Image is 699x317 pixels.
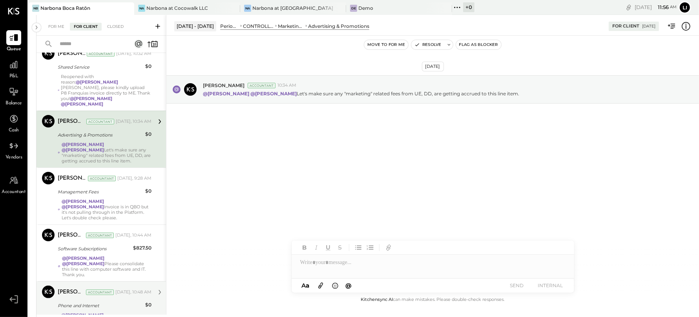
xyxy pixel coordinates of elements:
button: Li [679,1,691,14]
div: Reopened with reason: [PERSON_NAME], please kindly upload P8 Franquias invoice directly to ME. Th... [61,74,152,107]
div: + 0 [463,2,475,12]
div: For Client [612,23,639,29]
strong: @[PERSON_NAME] [76,79,119,85]
strong: @[PERSON_NAME] [62,142,104,147]
span: Vendors [5,154,22,161]
div: Narbona at Cocowalk LLC [146,5,208,11]
strong: @[PERSON_NAME] [62,255,104,261]
a: P&L [0,57,27,80]
strong: @[PERSON_NAME] [62,199,104,204]
div: copy link [625,3,633,11]
div: [DATE], 10:48 AM [115,289,151,295]
a: Accountant [0,173,27,196]
div: For Client [70,23,102,31]
div: Advertising & Promotions [308,23,369,29]
div: [PERSON_NAME] [58,288,84,296]
div: For Me [44,23,68,31]
div: Accountant [248,83,276,88]
div: Demo [358,5,373,11]
span: Cash [9,127,19,134]
div: $0 [145,301,151,309]
strong: @[PERSON_NAME] [61,101,104,107]
div: De [350,5,357,12]
div: Let's make sure any "marketing" related fees from UE, DD, are getting accrued to this line item. [62,142,151,164]
span: a [306,282,309,289]
div: Narbona at [GEOGRAPHIC_DATA] LLC [252,5,334,11]
div: Accountant [86,233,114,238]
span: Balance [5,100,22,107]
div: $0 [145,62,151,70]
strong: @[PERSON_NAME] [250,91,297,97]
button: Flag as Blocker [456,40,501,49]
button: SEND [501,280,533,291]
div: Please consolidate this line with computer software and IT. Thank you. [62,255,151,277]
strong: @[PERSON_NAME] [70,96,113,101]
div: $0 [145,187,151,195]
div: CONTROLLABLE EXPENSES [243,23,274,29]
button: Strikethrough [335,242,345,253]
a: Cash [0,111,27,134]
p: Let's make sure any "marketing" related fees from UE, DD, are getting accrued to this line item. [203,90,519,97]
a: Vendors [0,138,27,161]
div: [PERSON_NAME] [58,118,85,126]
span: Queue [7,46,21,53]
div: [DATE], 10:34 AM [116,118,151,125]
div: [DATE], 10:32 AM [116,51,151,57]
button: Bold [299,242,310,253]
div: Accountant [86,290,114,295]
div: [DATE] [635,4,677,11]
div: [DATE] [422,62,444,71]
span: P&L [9,73,18,80]
div: $827.50 [133,244,151,252]
div: Shared Service [58,63,143,71]
span: [PERSON_NAME] [203,82,245,89]
div: Invoice is in QBO but it's not pulling through in the Platform. Let's double check please. [62,199,151,220]
button: Unordered List [353,242,363,253]
div: NB [32,5,39,12]
div: [DATE], 10:44 AM [115,232,151,239]
div: Management Fees [58,188,143,196]
div: [DATE] - [DATE] [174,21,216,31]
button: Underline [323,242,333,253]
div: Marketing & Advertising [278,23,304,29]
a: Queue [0,30,27,53]
button: Add URL [383,242,394,253]
div: Phone and Internet [58,302,143,310]
strong: @[PERSON_NAME] [62,147,104,153]
div: Na [138,5,145,12]
button: Aa [299,281,312,290]
button: Resolve [411,40,444,49]
div: [DATE] [642,24,655,29]
strong: @[PERSON_NAME] [203,91,249,97]
a: Balance [0,84,27,107]
button: Move to for me [364,40,408,49]
span: 10:34 AM [277,82,296,89]
div: [PERSON_NAME] [58,231,84,239]
div: [DATE], 9:28 AM [117,175,151,182]
div: Advertising & Promotions [58,131,143,139]
div: Accountant [87,51,115,56]
div: Period P&L [220,23,239,29]
div: Accountant [86,119,114,124]
button: INTERNAL [535,280,566,291]
div: $0 [145,130,151,138]
strong: @[PERSON_NAME] [62,204,104,210]
div: [PERSON_NAME] [58,50,85,58]
span: Accountant [2,189,26,196]
button: Ordered List [365,242,375,253]
div: Software Subscriptions [58,245,131,253]
button: Italic [311,242,321,253]
div: [PERSON_NAME] [58,175,86,182]
span: @ [345,282,352,289]
button: @ [343,281,354,290]
div: Closed [103,23,128,31]
div: Na [244,5,251,12]
div: Accountant [88,176,116,181]
div: Narbona Boca Ratōn [40,5,90,11]
strong: @[PERSON_NAME] [62,261,104,266]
